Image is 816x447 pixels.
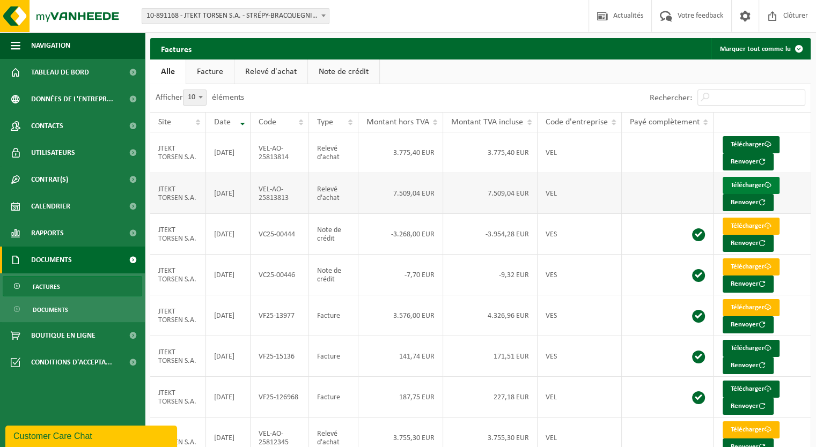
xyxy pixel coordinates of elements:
[538,336,622,377] td: VES
[150,173,206,214] td: JTEKT TORSEN S.A.
[33,277,60,297] span: Factures
[451,118,523,126] span: Montant TVA incluse
[3,299,142,319] a: Documents
[150,132,206,173] td: JTEKT TORSEN S.A.
[309,132,358,173] td: Relevé d'achat
[538,173,622,214] td: VEL
[251,214,309,255] td: VC25-00444
[630,118,700,126] span: Payé complètement
[156,93,244,102] label: Afficher éléments
[538,132,622,173] td: VEL
[358,132,444,173] td: 3.775,40 EUR
[31,86,113,113] span: Données de l'entrepr...
[142,8,329,24] span: 10-891168 - JTEKT TORSEN S.A. - STRÉPY-BRACQUEGNIES
[723,218,780,235] a: Télécharger
[150,214,206,255] td: JTEKT TORSEN S.A.
[723,398,774,415] button: Renvoyer
[31,193,70,220] span: Calendrier
[206,132,251,173] td: [DATE]
[443,377,537,418] td: 227,18 EUR
[186,59,234,84] a: Facture
[259,118,276,126] span: Code
[358,377,444,418] td: 187,75 EUR
[443,336,537,377] td: 171,51 EUR
[723,153,774,170] button: Renvoyer
[183,90,207,106] span: 10
[206,255,251,295] td: [DATE]
[723,194,774,211] button: Renvoyer
[538,214,622,255] td: VES
[31,322,95,349] span: Boutique en ligne
[206,336,251,377] td: [DATE]
[31,166,68,193] span: Contrat(s)
[251,295,309,336] td: VF25-13977
[711,38,810,59] button: Marquer tout comme lu
[723,421,780,438] a: Télécharger
[309,377,358,418] td: Facture
[214,118,231,126] span: Date
[723,340,780,357] a: Télécharger
[234,59,307,84] a: Relevé d'achat
[3,276,142,296] a: Factures
[443,295,537,336] td: 4.326,96 EUR
[150,38,202,59] h2: Factures
[31,349,112,376] span: Conditions d'accepta...
[317,118,333,126] span: Type
[723,357,774,374] button: Renvoyer
[150,295,206,336] td: JTEKT TORSEN S.A.
[723,381,780,398] a: Télécharger
[443,255,537,295] td: -9,32 EUR
[358,173,444,214] td: 7.509,04 EUR
[538,295,622,336] td: VES
[538,255,622,295] td: VES
[650,94,692,102] label: Rechercher:
[158,118,171,126] span: Site
[443,173,537,214] td: 7.509,04 EUR
[309,336,358,377] td: Facture
[206,377,251,418] td: [DATE]
[31,247,72,273] span: Documents
[358,295,444,336] td: 3.576,00 EUR
[150,336,206,377] td: JTEKT TORSEN S.A.
[150,377,206,418] td: JTEKT TORSEN S.A.
[723,299,780,316] a: Télécharger
[31,139,75,166] span: Utilisateurs
[723,235,774,252] button: Renvoyer
[31,220,64,247] span: Rapports
[358,214,444,255] td: -3.268,00 EUR
[443,132,537,173] td: 3.775,40 EUR
[5,423,179,447] iframe: chat widget
[309,214,358,255] td: Note de crédit
[723,177,780,194] a: Télécharger
[251,173,309,214] td: VEL-AO-25813813
[33,300,68,320] span: Documents
[723,316,774,333] button: Renvoyer
[358,255,444,295] td: -7,70 EUR
[723,275,774,293] button: Renvoyer
[358,336,444,377] td: 141,74 EUR
[206,173,251,214] td: [DATE]
[251,336,309,377] td: VF25-15136
[251,255,309,295] td: VC25-00446
[723,258,780,275] a: Télécharger
[150,255,206,295] td: JTEKT TORSEN S.A.
[309,295,358,336] td: Facture
[251,377,309,418] td: VF25-126968
[150,59,186,84] a: Alle
[538,377,622,418] td: VEL
[206,295,251,336] td: [DATE]
[142,9,329,24] span: 10-891168 - JTEKT TORSEN S.A. - STRÉPY-BRACQUEGNIES
[31,59,89,86] span: Tableau de bord
[183,90,206,105] span: 10
[31,32,70,59] span: Navigation
[251,132,309,173] td: VEL-AO-25813814
[443,214,537,255] td: -3.954,28 EUR
[308,59,379,84] a: Note de crédit
[366,118,429,126] span: Montant hors TVA
[546,118,608,126] span: Code d'entreprise
[309,173,358,214] td: Relevé d'achat
[31,113,63,139] span: Contacts
[206,214,251,255] td: [DATE]
[309,255,358,295] td: Note de crédit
